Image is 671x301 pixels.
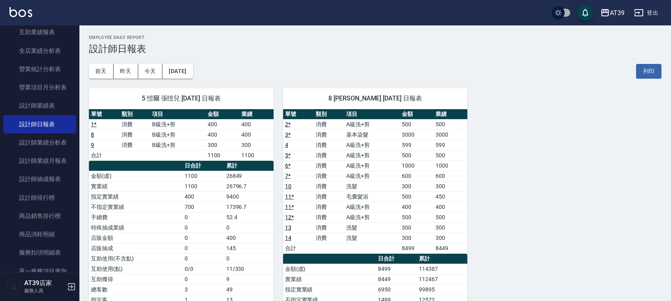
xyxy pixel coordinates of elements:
[344,119,400,129] td: A級洗+剪
[314,191,344,202] td: 消費
[3,170,76,188] a: 設計師抽成報表
[434,222,467,233] td: 300
[314,171,344,181] td: 消費
[285,235,291,241] a: 14
[183,191,224,202] td: 400
[3,60,76,78] a: 營業統計分析表
[344,233,400,243] td: 洗髮
[89,171,183,181] td: 金額(虛)
[400,129,434,140] td: 3000
[283,284,376,295] td: 指定實業績
[224,222,274,233] td: 0
[98,95,264,102] span: 5 愷爾 張愷兒 [DATE] 日報表
[577,5,593,21] button: save
[206,129,239,140] td: 400
[206,109,239,120] th: 金額
[150,119,206,129] td: B級洗+剪
[417,274,467,284] td: 112467
[224,202,274,212] td: 17396.7
[183,264,224,274] td: 0/0
[597,5,628,21] button: AT39
[89,233,183,243] td: 店販金額
[183,212,224,222] td: 0
[314,181,344,191] td: 消費
[434,233,467,243] td: 300
[89,264,183,274] td: 互助使用(點)
[400,140,434,150] td: 599
[636,64,661,79] button: 列印
[224,233,274,243] td: 400
[206,150,239,160] td: 1100
[89,284,183,295] td: 總客數
[150,140,206,150] td: B級洗+剪
[89,35,661,40] h2: Employee Daily Report
[3,23,76,41] a: 互助業績報表
[183,243,224,253] td: 0
[224,161,274,171] th: 累計
[183,233,224,243] td: 0
[344,140,400,150] td: A級洗+剪
[183,253,224,264] td: 0
[283,243,314,253] td: 合計
[120,140,150,150] td: 消費
[224,243,274,253] td: 145
[89,64,114,79] button: 前天
[417,264,467,274] td: 114387
[10,7,32,17] img: Logo
[376,284,417,295] td: 6950
[400,160,434,171] td: 1000
[3,115,76,133] a: 設計師日報表
[3,42,76,60] a: 全店業績分析表
[3,262,76,280] a: 單一服務項目查詢
[344,202,400,212] td: A級洗+剪
[3,225,76,243] a: 商品消耗明細
[150,109,206,120] th: 項目
[114,64,138,79] button: 昨天
[314,160,344,171] td: 消費
[89,222,183,233] td: 特殊抽成業績
[285,224,291,231] a: 13
[417,254,467,264] th: 累計
[314,150,344,160] td: 消費
[89,243,183,253] td: 店販抽成
[183,284,224,295] td: 3
[400,202,434,212] td: 400
[239,150,273,160] td: 1100
[400,181,434,191] td: 300
[89,253,183,264] td: 互助使用(不含點)
[120,109,150,120] th: 類別
[183,222,224,233] td: 0
[344,212,400,222] td: A級洗+剪
[89,274,183,284] td: 互助獲得
[344,171,400,181] td: A級洗+剪
[138,64,163,79] button: 今天
[400,233,434,243] td: 300
[293,95,458,102] span: 8 [PERSON_NAME] [DATE] 日報表
[610,8,625,18] div: AT39
[400,212,434,222] td: 500
[3,207,76,225] a: 商品銷售排行榜
[400,109,434,120] th: 金額
[344,150,400,160] td: A級洗+剪
[183,202,224,212] td: 700
[162,64,193,79] button: [DATE]
[183,181,224,191] td: 1100
[120,129,150,140] td: 消費
[344,129,400,140] td: 基本染髮
[91,131,94,138] a: 8
[344,160,400,171] td: A級洗+剪
[400,119,434,129] td: 500
[344,222,400,233] td: 洗髮
[206,119,239,129] td: 400
[6,279,22,295] img: Person
[434,181,467,191] td: 300
[206,140,239,150] td: 300
[239,140,273,150] td: 300
[285,142,288,148] a: 4
[285,183,291,189] a: 10
[24,279,65,287] h5: AT39店家
[224,191,274,202] td: 9400
[89,191,183,202] td: 指定實業績
[344,109,400,120] th: 項目
[89,202,183,212] td: 不指定實業績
